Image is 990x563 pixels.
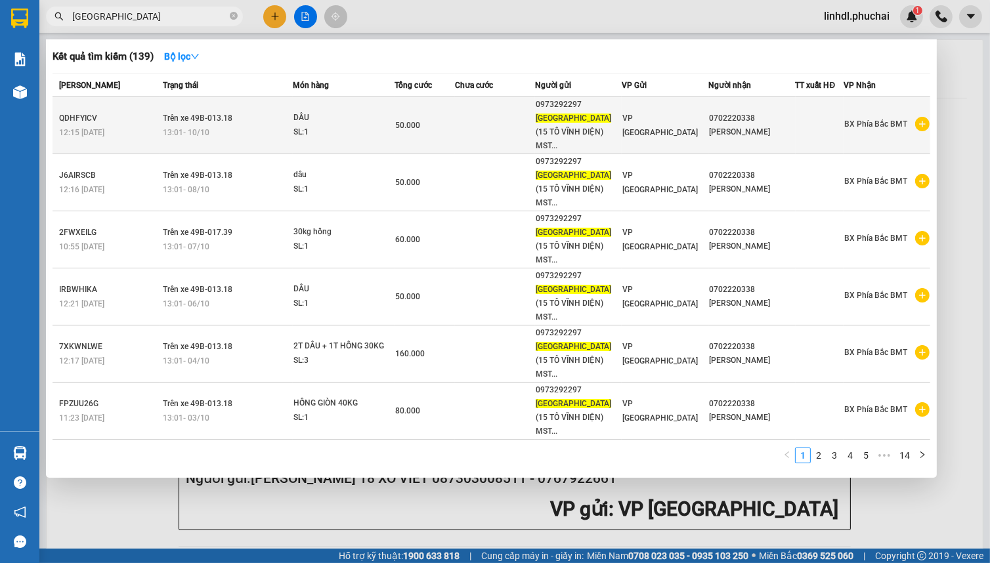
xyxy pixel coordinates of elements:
[709,397,794,411] div: 0702220338
[163,342,232,351] span: Trên xe 49B-013.18
[59,413,104,423] span: 11:23 [DATE]
[708,81,751,90] span: Người nhận
[395,292,420,301] span: 50.000
[874,448,895,463] span: •••
[779,448,795,463] button: left
[796,81,836,90] span: TT xuất HĐ
[709,240,794,253] div: [PERSON_NAME]
[59,356,104,365] span: 12:17 [DATE]
[59,185,104,194] span: 12:16 [DATE]
[59,169,159,182] div: J6AIRSCB
[14,476,26,489] span: question-circle
[915,448,930,463] li: Next Page
[13,446,27,460] img: warehouse-icon
[230,12,238,20] span: close-circle
[915,288,930,302] span: plus-circle
[915,345,930,360] span: plus-circle
[11,43,144,90] div: [PERSON_NAME] 18 XÔ VIẾT 087303008511
[395,349,425,358] span: 160.000
[915,448,930,463] button: right
[293,240,392,254] div: SL: 1
[13,85,27,99] img: warehouse-icon
[395,121,420,130] span: 50.000
[293,81,329,90] span: Món hàng
[11,9,28,28] img: logo-vxr
[858,448,874,463] li: 5
[709,297,794,310] div: [PERSON_NAME]
[190,52,200,61] span: down
[395,81,432,90] span: Tổng cước
[709,182,794,196] div: [PERSON_NAME]
[536,326,621,340] div: 0973292297
[11,11,144,43] div: VP [GEOGRAPHIC_DATA]
[709,226,794,240] div: 0702220338
[395,235,420,244] span: 60.000
[709,112,794,125] div: 0702220338
[164,51,200,62] strong: Bộ lọc
[811,448,826,463] a: 2
[918,451,926,459] span: right
[536,397,621,438] div: (15 TÔ VĨNH DIỆN) MST...
[536,212,621,226] div: 0973292297
[72,9,227,24] input: Tìm tên, số ĐT hoặc mã đơn
[796,448,810,463] a: 1
[154,58,259,77] div: 0935852189
[536,112,621,153] div: (15 TÔ VĨNH DIỆN) MST...
[536,171,611,180] span: [GEOGRAPHIC_DATA]
[59,340,159,354] div: 7XKWNLWE
[709,411,794,425] div: [PERSON_NAME]
[154,11,259,43] div: BX Phía Bắc BMT
[874,448,895,463] li: Next 5 Pages
[536,285,611,294] span: [GEOGRAPHIC_DATA]
[163,81,198,90] span: Trạng thái
[844,81,876,90] span: VP Nhận
[11,12,32,26] span: Gửi:
[779,448,795,463] li: Previous Page
[536,399,611,408] span: [GEOGRAPHIC_DATA]
[163,228,232,237] span: Trên xe 49B-017.39
[293,354,392,368] div: SL: 3
[395,178,420,187] span: 50.000
[622,81,647,90] span: VP Gửi
[843,448,857,463] a: 4
[163,285,232,294] span: Trên xe 49B-013.18
[536,283,621,324] div: (15 TÔ VĨNH DIỆN) MST...
[622,399,698,423] span: VP [GEOGRAPHIC_DATA]
[395,406,420,415] span: 80.000
[11,90,144,108] div: 0767922661
[53,50,154,64] h3: Kết quả tìm kiếm ( 139 )
[709,340,794,354] div: 0702220338
[622,285,698,308] span: VP [GEOGRAPHIC_DATA]
[915,402,930,417] span: plus-circle
[535,81,571,90] span: Người gửi
[293,282,392,297] div: DÂU
[622,114,698,137] span: VP [GEOGRAPHIC_DATA]
[842,448,858,463] li: 4
[54,12,64,21] span: search
[827,448,842,463] li: 3
[895,448,914,463] a: 14
[154,12,185,26] span: Nhận:
[163,128,209,137] span: 13:01 - 10/10
[163,185,209,194] span: 13:01 - 08/10
[915,117,930,131] span: plus-circle
[59,81,120,90] span: [PERSON_NAME]
[163,413,209,423] span: 13:01 - 03/10
[59,112,159,125] div: QDHFYICV
[59,242,104,251] span: 10:55 [DATE]
[59,128,104,137] span: 12:15 [DATE]
[293,411,392,425] div: SL: 1
[622,342,698,365] span: VP [GEOGRAPHIC_DATA]
[536,169,621,210] div: (15 TÔ VĨNH DIỆN) MST...
[915,174,930,188] span: plus-circle
[163,299,209,308] span: 13:01 - 06/10
[293,225,392,240] div: 30kg hồng
[163,114,232,123] span: Trên xe 49B-013.18
[844,234,907,243] span: BX Phía Bắc BMT
[622,228,698,251] span: VP [GEOGRAPHIC_DATA]
[154,46,210,67] button: Bộ lọcdown
[293,125,392,140] div: SL: 1
[536,269,621,283] div: 0973292297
